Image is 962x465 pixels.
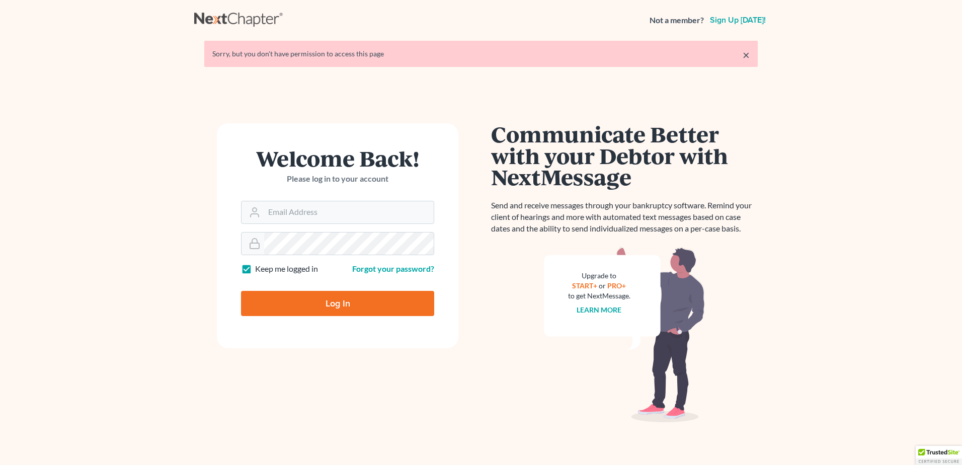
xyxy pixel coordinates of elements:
[568,291,630,301] div: to get NextMessage.
[212,49,750,59] div: Sorry, but you don't have permission to access this page
[241,147,434,169] h1: Welcome Back!
[577,305,622,314] a: Learn more
[608,281,626,290] a: PRO+
[599,281,606,290] span: or
[352,264,434,273] a: Forgot your password?
[743,49,750,61] a: ×
[544,247,705,423] img: nextmessage_bg-59042aed3d76b12b5cd301f8e5b87938c9018125f34e5fa2b7a6b67550977c72.svg
[255,263,318,275] label: Keep me logged in
[916,446,962,465] div: TrustedSite Certified
[491,123,758,188] h1: Communicate Better with your Debtor with NextMessage
[241,173,434,185] p: Please log in to your account
[568,271,630,281] div: Upgrade to
[241,291,434,316] input: Log In
[264,201,434,223] input: Email Address
[708,16,768,24] a: Sign up [DATE]!
[650,15,704,26] strong: Not a member?
[491,200,758,235] p: Send and receive messages through your bankruptcy software. Remind your client of hearings and mo...
[573,281,598,290] a: START+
